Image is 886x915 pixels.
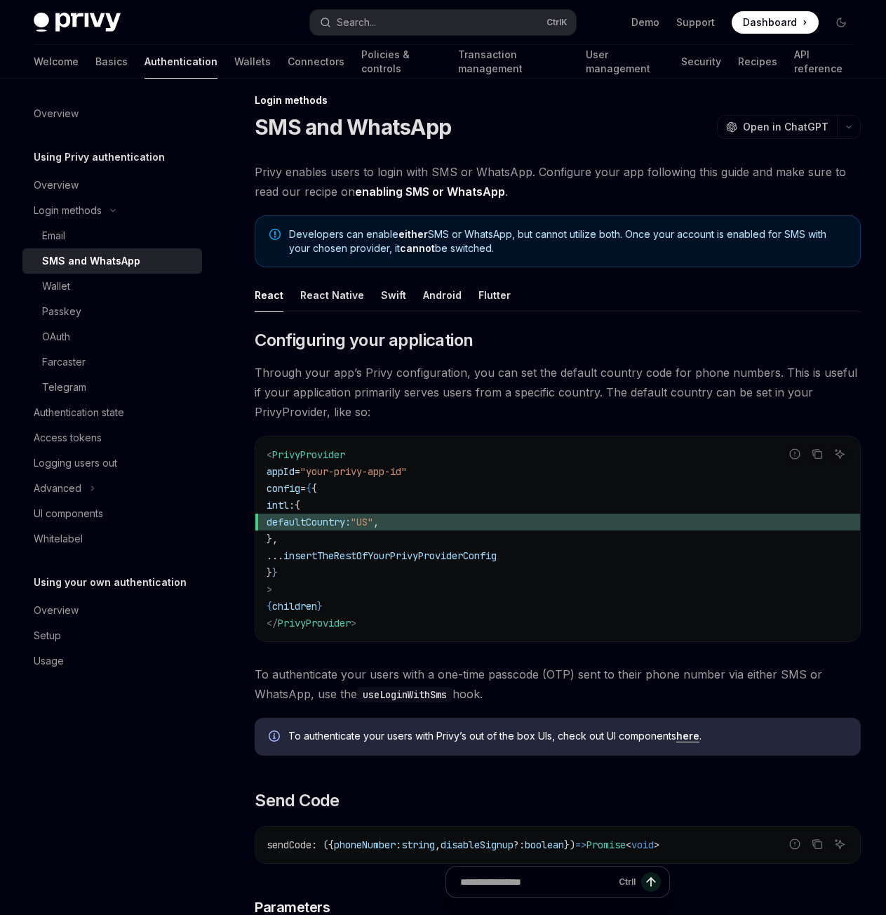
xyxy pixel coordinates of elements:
[334,839,396,851] span: phoneNumber
[22,425,202,450] a: Access tokens
[267,448,272,461] span: <
[441,839,514,851] span: disableSignup
[808,445,826,463] button: Copy the contents from the code block
[295,465,300,478] span: =
[267,516,351,528] span: defaultCountry:
[34,149,165,166] h5: Using Privy authentication
[42,328,70,345] div: OAuth
[22,375,202,400] a: Telegram
[34,404,124,421] div: Authentication state
[95,45,128,79] a: Basics
[22,274,202,299] a: Wallet
[255,93,861,107] div: Login methods
[401,839,435,851] span: string
[351,617,356,629] span: >
[794,45,852,79] a: API reference
[478,279,511,312] div: Flutter
[22,248,202,274] a: SMS and WhatsApp
[272,448,345,461] span: PrivyProvider
[145,45,217,79] a: Authentication
[317,600,323,613] span: }
[435,839,441,851] span: ,
[423,279,462,312] div: Android
[786,445,804,463] button: Report incorrect code
[272,600,317,613] span: children
[267,583,272,596] span: >
[631,839,654,851] span: void
[732,11,819,34] a: Dashboard
[654,839,659,851] span: >
[34,505,103,522] div: UI components
[306,482,311,495] span: {
[396,839,401,851] span: :
[288,729,847,743] span: To authenticate your users with Privy’s out of the box UIs, check out UI components .
[717,115,837,139] button: Open in ChatGPT
[269,730,283,744] svg: Info
[34,627,61,644] div: Setup
[22,101,202,126] a: Overview
[34,429,102,446] div: Access tokens
[255,329,473,352] span: Configuring your application
[22,173,202,198] a: Overview
[267,465,295,478] span: appId
[42,253,140,269] div: SMS and WhatsApp
[381,279,406,312] div: Swift
[373,516,379,528] span: ,
[300,279,364,312] div: React Native
[283,549,497,562] span: insertTheRestOfYourPrivyProviderConfig
[289,227,846,255] span: Developers can enable SMS or WhatsApp, but cannot utilize both. Once your account is enabled for ...
[34,177,79,194] div: Overview
[743,120,828,134] span: Open in ChatGPT
[786,835,804,853] button: Report incorrect code
[22,501,202,526] a: UI components
[514,839,525,851] span: ?:
[267,549,283,562] span: ...
[398,228,428,240] strong: either
[272,566,278,579] span: }
[34,574,187,591] h5: Using your own authentication
[831,835,849,853] button: Ask AI
[22,623,202,648] a: Setup
[42,227,65,244] div: Email
[22,299,202,324] a: Passkey
[575,839,586,851] span: =>
[22,598,202,623] a: Overview
[34,653,64,669] div: Usage
[255,162,861,201] span: Privy enables users to login with SMS or WhatsApp. Configure your app following this guide and ma...
[42,354,86,370] div: Farcaster
[267,839,311,851] span: sendCode
[34,480,81,497] div: Advanced
[255,279,283,312] div: React
[34,530,83,547] div: Whitelabel
[22,648,202,674] a: Usage
[234,45,271,79] a: Wallets
[267,499,295,512] span: intl:
[310,10,575,35] button: Open search
[255,114,451,140] h1: SMS and WhatsApp
[255,664,861,704] span: To authenticate your users with a one-time passcode (OTP) sent to their phone number via either S...
[400,242,435,254] strong: cannot
[22,400,202,425] a: Authentication state
[586,839,626,851] span: Promise
[641,872,661,892] button: Send message
[586,45,664,79] a: User management
[337,14,376,31] div: Search...
[564,839,575,851] span: })
[34,105,79,122] div: Overview
[42,278,70,295] div: Wallet
[255,363,861,422] span: Through your app’s Privy configuration, you can set the default country code for phone numbers. T...
[295,499,300,512] span: {
[546,17,568,28] span: Ctrl K
[42,379,86,396] div: Telegram
[22,476,202,501] button: Toggle Advanced section
[631,15,659,29] a: Demo
[278,617,351,629] span: PrivyProvider
[830,11,852,34] button: Toggle dark mode
[355,185,505,199] a: enabling SMS or WhatsApp
[351,516,373,528] span: "US"
[34,45,79,79] a: Welcome
[34,602,79,619] div: Overview
[808,835,826,853] button: Copy the contents from the code block
[34,13,121,32] img: dark logo
[300,465,407,478] span: "your-privy-app-id"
